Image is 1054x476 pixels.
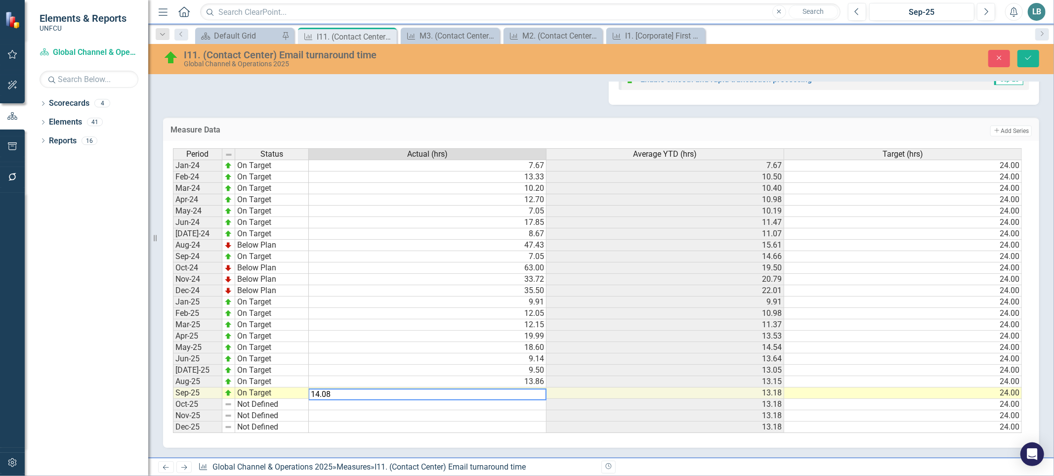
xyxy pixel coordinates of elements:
[173,285,222,297] td: Dec-24
[224,287,232,295] img: TnMDeAgwAPMxUmUi88jYAAAAAElFTkSuQmCC
[309,308,547,319] td: 12.05
[309,262,547,274] td: 63.00
[235,217,309,228] td: On Target
[94,99,110,108] div: 4
[522,30,600,42] div: M2. (Contact Center) Phone abandon rate (gross)
[309,206,547,217] td: 7.05
[224,241,232,249] img: TnMDeAgwAPMxUmUi88jYAAAAAElFTkSuQmCC
[235,353,309,365] td: On Target
[309,172,547,183] td: 13.33
[309,251,547,262] td: 7.05
[784,194,1022,206] td: 24.00
[49,98,89,109] a: Scorecards
[506,30,600,42] a: M2. (Contact Center) Phone abandon rate (gross)
[873,6,971,18] div: Sep-25
[784,217,1022,228] td: 24.00
[224,253,232,260] img: zOikAAAAAElFTkSuQmCC
[789,5,838,19] button: Search
[309,365,547,376] td: 9.50
[784,183,1022,194] td: 24.00
[224,412,232,420] img: 8DAGhfEEPCf229AAAAAElFTkSuQmCC
[225,151,233,159] img: 8DAGhfEEPCf229AAAAAElFTkSuQmCC
[547,388,784,399] td: 13.18
[224,423,232,431] img: 8DAGhfEEPCf229AAAAAElFTkSuQmCC
[173,365,222,376] td: [DATE]-25
[173,410,222,422] td: Nov-25
[224,275,232,283] img: TnMDeAgwAPMxUmUi88jYAAAAAElFTkSuQmCC
[883,150,923,159] span: Target (hrs)
[173,274,222,285] td: Nov-24
[214,30,279,42] div: Default Grid
[337,462,371,472] a: Measures
[784,240,1022,251] td: 24.00
[173,183,222,194] td: Mar-24
[224,298,232,306] img: zOikAAAAAElFTkSuQmCC
[224,378,232,386] img: zOikAAAAAElFTkSuQmCC
[309,342,547,353] td: 18.60
[633,150,697,159] span: Average YTD (hrs)
[309,217,547,228] td: 17.85
[40,24,126,32] small: UNFCU
[224,173,232,181] img: zOikAAAAAElFTkSuQmCC
[184,49,657,60] div: I11. (Contact Center) Email turnaround time
[547,365,784,376] td: 13.05
[235,376,309,388] td: On Target
[990,126,1032,136] button: Add Series
[173,376,222,388] td: Aug-25
[547,206,784,217] td: 10.19
[235,297,309,308] td: On Target
[547,262,784,274] td: 19.50
[784,399,1022,410] td: 24.00
[235,240,309,251] td: Below Plan
[173,308,222,319] td: Feb-25
[1028,3,1046,21] div: LB
[784,422,1022,433] td: 24.00
[235,319,309,331] td: On Target
[784,274,1022,285] td: 24.00
[235,399,309,410] td: Not Defined
[235,342,309,353] td: On Target
[173,172,222,183] td: Feb-24
[200,3,841,21] input: Search ClearPoint...
[784,160,1022,172] td: 24.00
[224,230,232,238] img: zOikAAAAAElFTkSuQmCC
[173,251,222,262] td: Sep-24
[173,206,222,217] td: May-24
[309,183,547,194] td: 10.20
[375,462,526,472] div: I11. (Contact Center) Email turnaround time
[173,319,222,331] td: Mar-25
[547,172,784,183] td: 10.50
[309,376,547,388] td: 13.86
[309,240,547,251] td: 47.43
[547,274,784,285] td: 20.79
[309,297,547,308] td: 9.91
[869,3,974,21] button: Sep-25
[784,410,1022,422] td: 24.00
[547,194,784,206] td: 10.98
[784,353,1022,365] td: 24.00
[784,376,1022,388] td: 24.00
[547,319,784,331] td: 11.37
[547,353,784,365] td: 13.64
[547,399,784,410] td: 13.18
[547,228,784,240] td: 11.07
[198,462,593,473] div: » »
[224,389,232,397] img: zOikAAAAAElFTkSuQmCC
[235,228,309,240] td: On Target
[260,150,283,159] span: Status
[547,342,784,353] td: 14.54
[235,365,309,376] td: On Target
[235,388,309,399] td: On Target
[784,388,1022,399] td: 24.00
[40,12,126,24] span: Elements & Reports
[317,31,394,43] div: I11. (Contact Center) Email turnaround time
[547,160,784,172] td: 7.67
[173,160,222,172] td: Jan-24
[235,194,309,206] td: On Target
[224,184,232,192] img: zOikAAAAAElFTkSuQmCC
[784,331,1022,342] td: 24.00
[784,319,1022,331] td: 24.00
[547,410,784,422] td: 13.18
[235,308,309,319] td: On Target
[235,172,309,183] td: On Target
